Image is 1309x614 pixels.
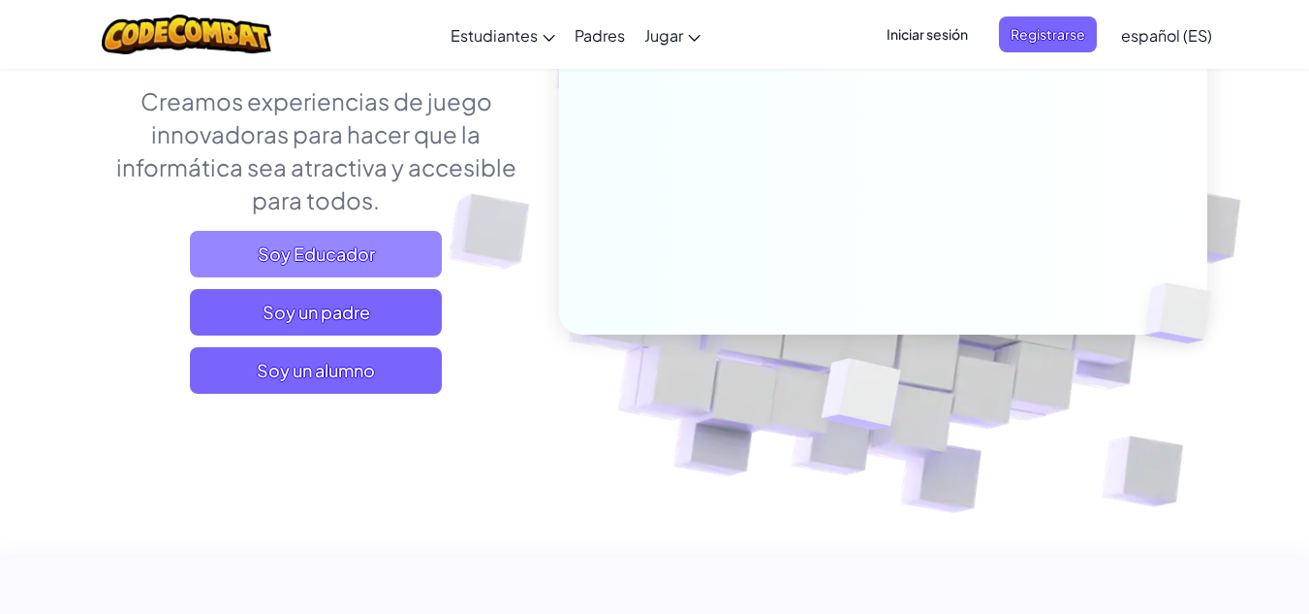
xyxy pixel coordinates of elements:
[887,25,968,43] font: Iniciar sesión
[575,25,625,46] font: Padres
[1111,242,1257,384] img: Cubos superpuestos
[441,9,565,61] a: Estudiantes
[565,9,635,61] a: Padres
[644,25,683,46] font: Jugar
[875,16,980,52] button: Iniciar sesión
[773,317,947,478] img: Cubos superpuestos
[263,301,370,323] font: Soy un padre
[635,9,710,61] a: Jugar
[1111,9,1222,61] a: español (ES)
[1011,25,1085,43] font: Registrarse
[190,231,442,277] a: Soy Educador
[258,242,375,265] font: Soy Educador
[999,16,1097,52] button: Registrarse
[102,15,271,54] img: Logotipo de CodeCombat
[190,347,442,394] button: Soy un alumno
[190,289,442,336] a: Soy un padre
[257,359,375,381] font: Soy un alumno
[116,86,516,214] font: Creamos experiencias de juego innovadoras para hacer que la informática sea atractiva y accesible...
[1121,25,1212,46] font: español (ES)
[451,25,538,46] font: Estudiantes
